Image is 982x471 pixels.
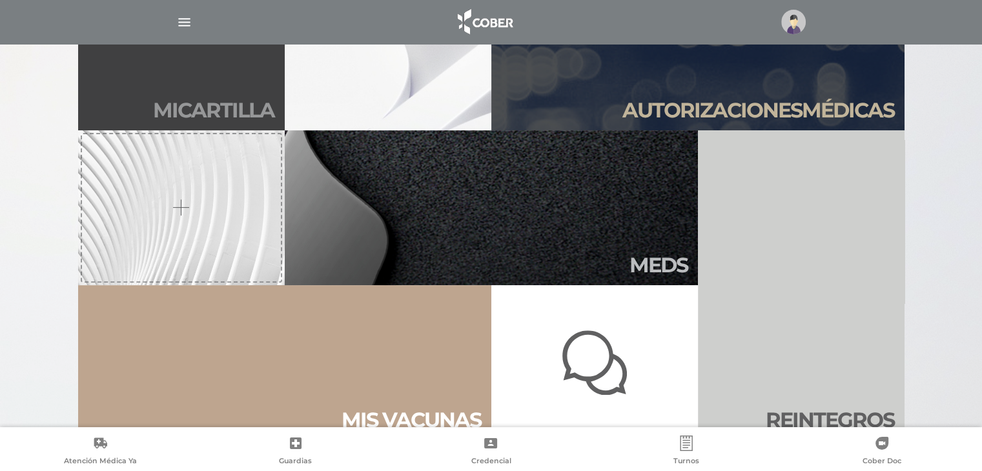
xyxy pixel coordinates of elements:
[622,98,894,123] h2: Autori zaciones médicas
[78,285,491,440] a: Mis vacunas
[279,456,312,468] span: Guardias
[342,408,481,432] h2: Mis vacu nas
[393,436,589,468] a: Credencial
[3,436,198,468] a: Atención Médica Ya
[673,456,699,468] span: Turnos
[471,456,511,468] span: Credencial
[589,436,784,468] a: Turnos
[629,253,688,277] h2: Meds
[863,456,901,468] span: Cober Doc
[153,98,274,123] h2: Mi car tilla
[285,130,698,285] a: Meds
[176,14,192,30] img: Cober_menu-lines-white.svg
[766,408,894,432] h2: Rein te gros
[781,10,806,34] img: profile-placeholder.svg
[784,436,979,468] a: Cober Doc
[698,130,905,440] a: Reintegros
[64,456,137,468] span: Atención Médica Ya
[198,436,394,468] a: Guardias
[451,6,518,37] img: logo_cober_home-white.png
